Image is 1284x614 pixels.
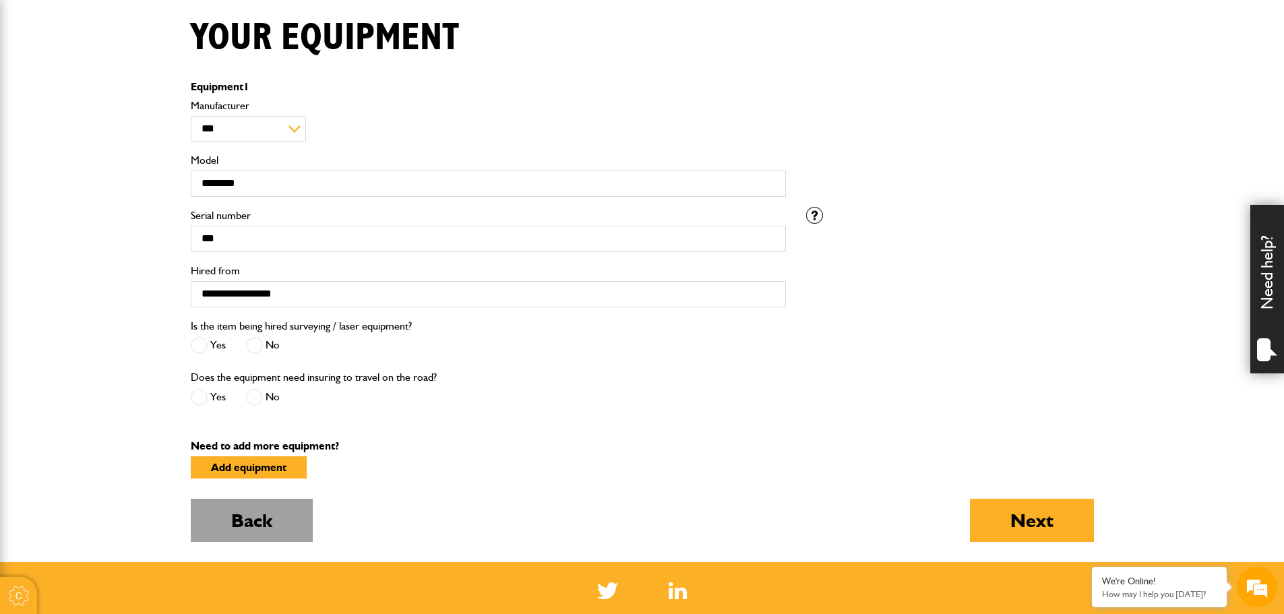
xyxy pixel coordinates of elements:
label: Model [191,155,786,166]
button: Add equipment [191,456,307,479]
p: Need to add more equipment? [191,441,1094,452]
label: No [246,337,280,354]
img: Linked In [669,582,687,599]
span: 1 [243,80,249,93]
img: Twitter [597,582,618,599]
p: Equipment [191,82,786,92]
label: Yes [191,337,226,354]
label: No [246,389,280,406]
label: Yes [191,389,226,406]
label: Hired from [191,266,786,276]
p: How may I help you today? [1102,589,1217,599]
h1: Your equipment [191,16,459,61]
button: Back [191,499,313,542]
div: Need help? [1250,205,1284,373]
a: LinkedIn [669,582,687,599]
label: Does the equipment need insuring to travel on the road? [191,372,437,383]
label: Serial number [191,210,786,221]
button: Next [970,499,1094,542]
label: Manufacturer [191,100,786,111]
div: We're Online! [1102,576,1217,587]
label: Is the item being hired surveying / laser equipment? [191,321,412,332]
